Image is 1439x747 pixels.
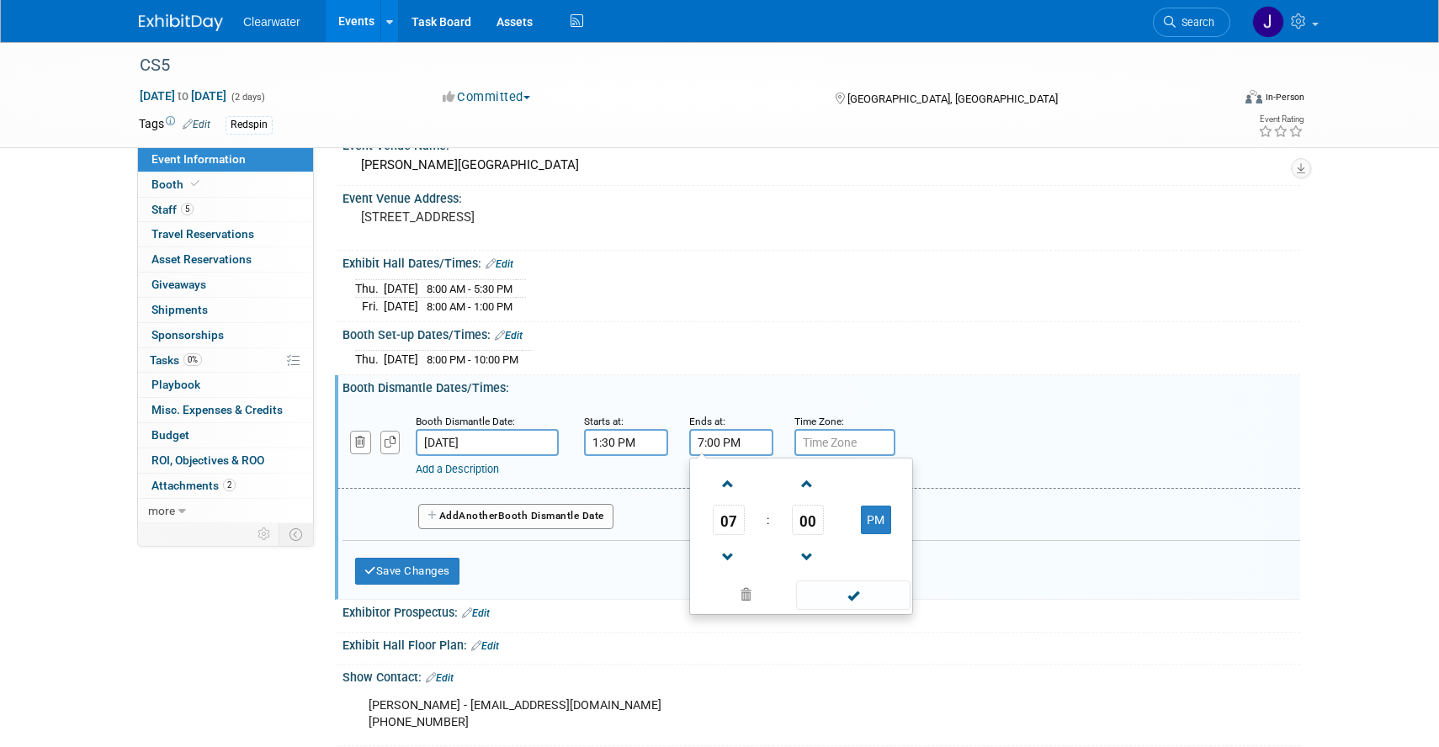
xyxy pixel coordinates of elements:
span: 8:00 AM - 5:30 PM [427,283,512,295]
img: ExhibitDay [139,14,223,31]
td: Toggle Event Tabs [279,523,314,545]
a: Decrement Hour [713,535,745,578]
a: ROI, Objectives & ROO [138,448,313,473]
small: Time Zone: [794,416,844,427]
span: Clearwater [243,15,300,29]
img: Jakera Willis [1252,6,1284,38]
a: Sponsorships [138,323,313,347]
span: Shipments [151,303,208,316]
span: Asset Reservations [151,252,252,266]
span: Search [1176,16,1214,29]
a: Increment Minute [792,462,824,505]
td: Personalize Event Tab Strip [250,523,279,545]
img: Format-Inperson.png [1245,90,1262,103]
div: Exhibitor Prospectus: [342,600,1300,622]
pre: [STREET_ADDRESS] [361,209,723,225]
input: Start Time [584,429,668,456]
td: [DATE] [384,279,418,298]
a: Asset Reservations [138,247,313,272]
a: Tasks0% [138,348,313,373]
div: Show Contact: [342,665,1300,686]
div: Booth Set-up Dates/Times: [342,322,1300,344]
div: [PERSON_NAME][GEOGRAPHIC_DATA] [355,152,1288,178]
span: Pick Minute [792,505,824,535]
a: Playbook [138,373,313,397]
a: Edit [486,258,513,270]
div: CS5 [134,50,1205,81]
a: Decrement Minute [792,535,824,578]
div: Booth Dismantle Dates/Times: [342,375,1300,396]
span: 0% [183,353,202,366]
a: Edit [462,607,490,619]
span: 5 [181,203,194,215]
span: more [148,504,175,517]
span: Travel Reservations [151,227,254,241]
span: Another [459,510,498,522]
a: Event Information [138,147,313,172]
div: Redspin [226,116,273,134]
button: AddAnotherBooth Dismantle Date [418,504,613,529]
span: Sponsorships [151,328,224,342]
div: Exhibit Hall Floor Plan: [342,633,1300,654]
span: to [175,89,191,103]
span: ROI, Objectives & ROO [151,453,264,467]
span: Event Information [151,152,246,166]
input: Time Zone [794,429,895,456]
small: Booth Dismantle Date: [416,416,515,427]
a: Attachments2 [138,474,313,498]
span: Booth [151,177,203,191]
a: Travel Reservations [138,222,313,246]
td: [DATE] [384,298,418,315]
a: Increment Hour [713,462,745,505]
button: Committed [437,88,537,106]
a: Booth [138,172,313,197]
div: Event Venue Address: [342,186,1300,207]
a: Edit [471,640,499,652]
div: Event Format [1131,87,1304,113]
span: Giveaways [151,278,206,291]
span: Staff [151,203,194,216]
td: Thu. [355,279,384,298]
a: Done [795,585,911,608]
td: : [763,505,773,535]
span: Playbook [151,378,200,391]
span: [DATE] [DATE] [139,88,227,103]
a: Shipments [138,298,313,322]
input: Date [416,429,559,456]
span: Budget [151,428,189,442]
span: Pick Hour [713,505,745,535]
a: Giveaways [138,273,313,297]
a: Edit [495,330,523,342]
small: Ends at: [689,416,725,427]
div: In-Person [1265,91,1304,103]
small: Starts at: [584,416,624,427]
button: PM [861,506,891,534]
td: Thu. [355,351,384,368]
span: 8:00 AM - 1:00 PM [427,300,512,313]
div: [PERSON_NAME] - [EMAIL_ADDRESS][DOMAIN_NAME] [PHONE_NUMBER] [357,689,1115,739]
input: End Time [689,429,773,456]
a: Misc. Expenses & Credits [138,398,313,422]
span: Tasks [150,353,202,367]
span: 2 [223,479,236,491]
span: Misc. Expenses & Credits [151,403,283,416]
button: Save Changes [355,558,459,585]
a: Edit [183,119,210,130]
a: Staff5 [138,198,313,222]
a: Edit [426,672,454,684]
span: 8:00 PM - 10:00 PM [427,353,518,366]
a: Search [1153,8,1230,37]
td: Fri. [355,298,384,315]
a: Add a Description [416,463,499,475]
span: [GEOGRAPHIC_DATA], [GEOGRAPHIC_DATA] [847,93,1058,105]
a: more [138,499,313,523]
div: Event Rating [1258,115,1304,124]
a: Clear selection [693,584,798,607]
i: Booth reservation complete [191,179,199,188]
td: [DATE] [384,351,418,368]
a: Budget [138,423,313,448]
div: Exhibit Hall Dates/Times: [342,251,1300,273]
td: Tags [139,115,210,135]
span: (2 days) [230,92,265,103]
span: Attachments [151,479,236,492]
